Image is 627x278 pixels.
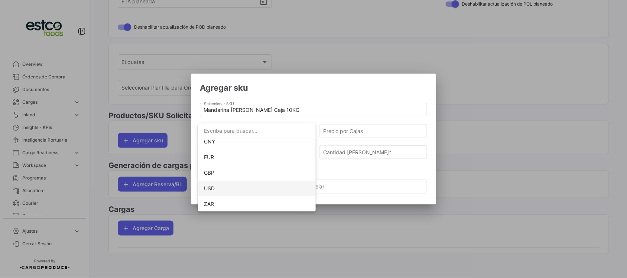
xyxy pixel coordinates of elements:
span: EUR [204,154,214,160]
span: USD [204,185,215,191]
span: GBP [204,169,214,176]
input: dropdown search [198,123,316,139]
span: CNY [204,138,215,145]
span: ZAR [204,201,214,207]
